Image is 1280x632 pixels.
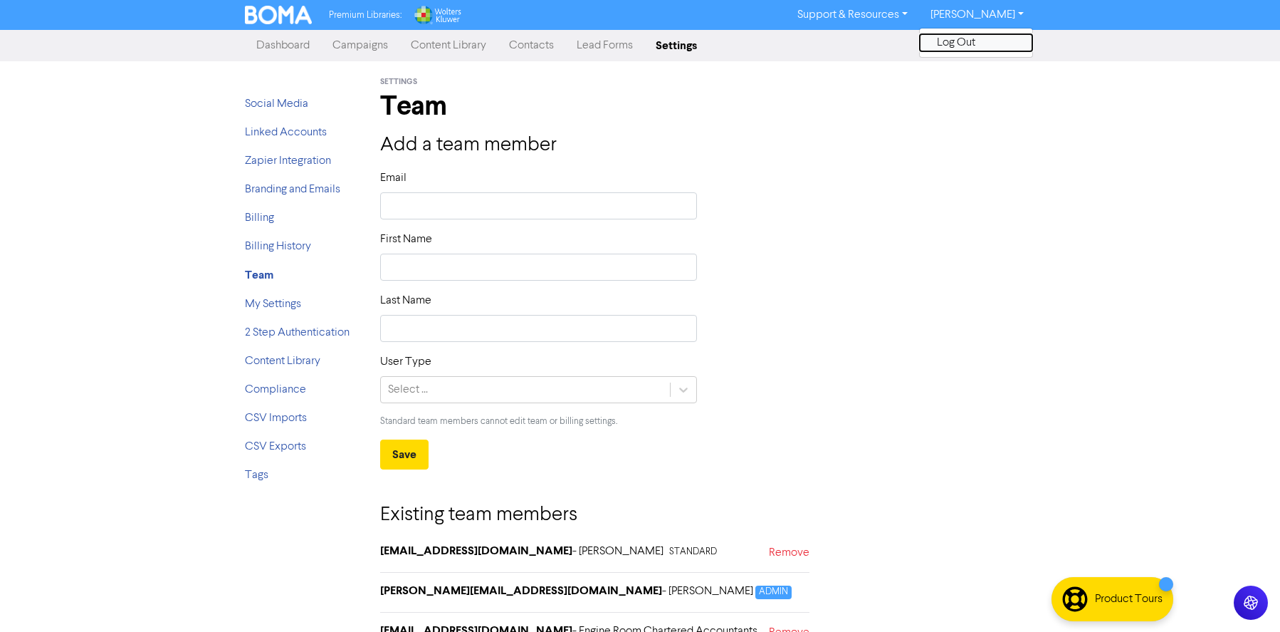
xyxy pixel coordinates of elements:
[919,4,1035,26] a: [PERSON_NAME]
[380,544,720,559] h6: - [PERSON_NAME]
[380,134,1035,158] h3: Add a team member
[380,544,572,558] strong: [EMAIL_ADDRESS][DOMAIN_NAME]
[399,31,498,60] a: Content Library
[380,584,792,599] h6: - [PERSON_NAME]
[245,356,320,367] a: Content Library
[245,270,273,281] a: Team
[380,170,406,187] label: Email
[245,184,340,195] a: Branding and Emails
[380,353,431,371] label: User Type
[380,415,697,428] p: Standard team members cannot edit team or billing settings.
[388,381,428,398] div: Select ...
[329,11,402,20] span: Premium Libraries:
[498,31,565,60] a: Contacts
[245,413,307,424] a: CSV Imports
[245,31,321,60] a: Dashboard
[245,155,331,167] a: Zapier Integration
[666,546,720,559] span: STANDARD
[380,504,809,528] h3: Existing team members
[380,292,431,309] label: Last Name
[245,268,273,282] strong: Team
[380,584,662,598] strong: [PERSON_NAME][EMAIL_ADDRESS][DOMAIN_NAME]
[245,384,306,395] a: Compliance
[380,440,429,470] button: Save
[380,231,432,248] label: First Name
[1209,564,1280,632] iframe: Chat Widget
[769,544,809,565] a: Remove
[245,6,312,24] img: BOMA Logo
[245,98,308,110] a: Social Media
[321,31,399,60] a: Campaigns
[755,586,792,599] span: ADMIN
[380,90,1035,123] h1: Team
[245,241,311,252] a: Billing History
[245,127,327,138] a: Linked Accounts
[920,34,1032,51] button: Log Out
[565,31,644,60] a: Lead Forms
[245,470,268,481] a: Tags
[413,6,461,24] img: Wolters Kluwer
[245,212,274,224] a: Billing
[245,441,306,452] a: CSV Exports
[245,299,301,310] a: My Settings
[380,77,417,87] span: Settings
[245,327,350,338] a: 2 Step Authentication
[786,4,919,26] a: Support & Resources
[644,31,708,60] a: Settings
